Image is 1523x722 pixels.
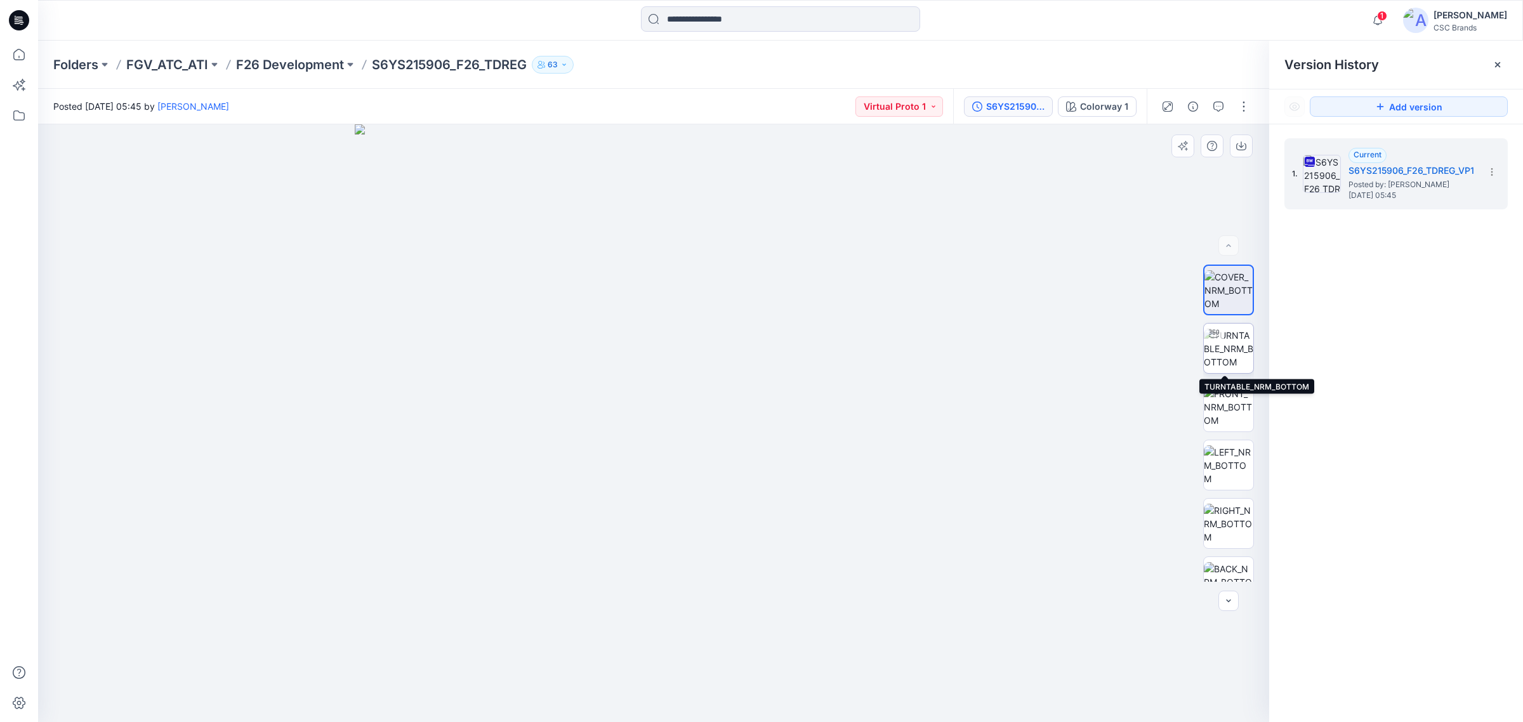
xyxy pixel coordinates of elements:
[1284,57,1379,72] span: Version History
[1204,504,1253,544] img: RIGHT_NRM_BOTTOM
[1348,178,1475,191] span: Posted by: Susie Kim
[1403,8,1428,33] img: avatar
[1204,445,1253,485] img: LEFT_NRM_BOTTOM
[157,101,229,112] a: [PERSON_NAME]
[532,56,574,74] button: 63
[1183,96,1203,117] button: Details
[1377,11,1387,21] span: 1
[1493,60,1503,70] button: Close
[1348,191,1475,200] span: [DATE] 05:45
[1058,96,1137,117] button: Colorway 1
[372,56,527,74] p: S6YS215906_F26_TDREG
[548,58,558,72] p: 63
[126,56,208,74] a: FGV_ATC_ATI
[1303,155,1341,193] img: S6YS215906_F26_TDREG_VP1
[986,100,1045,114] div: S6YS215906_F26_TDREG_VP1
[1354,150,1381,159] span: Current
[1292,168,1298,180] span: 1.
[1204,387,1253,427] img: FRONT_NRM_BOTTOM
[1204,270,1253,310] img: COVER_NRM_BOTTOM
[1284,96,1305,117] button: Show Hidden Versions
[964,96,1053,117] button: S6YS215906_F26_TDREG_VP1
[236,56,344,74] a: F26 Development
[53,56,98,74] a: Folders
[1310,96,1508,117] button: Add version
[1348,163,1475,178] h5: S6YS215906_F26_TDREG_VP1
[1204,329,1253,369] img: TURNTABLE_NRM_BOTTOM
[1434,8,1507,23] div: [PERSON_NAME]
[53,100,229,113] span: Posted [DATE] 05:45 by
[1080,100,1128,114] div: Colorway 1
[1434,23,1507,32] div: CSC Brands
[1204,562,1253,602] img: BACK_NRM_BOTTOM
